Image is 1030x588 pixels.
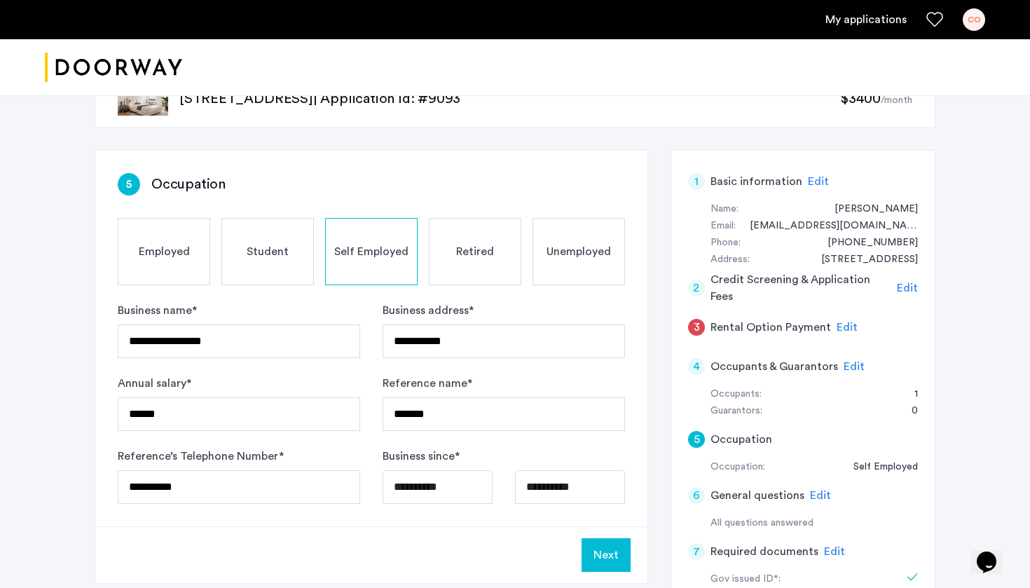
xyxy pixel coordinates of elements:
[810,490,831,501] span: Edit
[710,271,892,305] h5: Credit Screening & Application Fees
[840,92,881,106] span: $3400
[897,282,918,294] span: Edit
[824,546,845,557] span: Edit
[736,218,918,235] div: ottcarly724@gmail.com
[710,201,739,218] div: Name:
[710,431,772,448] h5: Occupation
[688,543,705,560] div: 7
[118,302,197,319] label: Business name *
[813,235,918,252] div: +15127123324
[179,89,840,109] p: [STREET_ADDRESS] | Application Id: #9093
[383,302,474,319] label: Business address *
[688,280,705,296] div: 2
[837,322,858,333] span: Edit
[582,538,631,572] button: Next
[926,11,943,28] a: Favorites
[825,11,907,28] a: My application
[808,176,829,187] span: Edit
[807,252,918,268] div: 167 Waverly Avenue, #1
[151,175,226,194] h3: Occupation
[688,358,705,375] div: 4
[710,487,804,504] h5: General questions
[45,41,182,94] img: logo
[139,243,190,260] span: Employed
[710,252,750,268] div: Address:
[710,218,736,235] div: Email:
[688,487,705,504] div: 6
[118,448,284,465] label: Reference’s Telephone Number *
[118,173,140,196] div: 5
[383,375,472,392] label: Reference name *
[383,470,493,504] input: Available date
[710,543,818,560] h5: Required documents
[710,459,765,476] div: Occupation:
[839,459,918,476] div: Self Employed
[547,243,611,260] span: Unemployed
[881,95,912,105] sub: /month
[844,361,865,372] span: Edit
[710,358,838,375] h5: Occupants & Guarantors
[710,515,918,532] div: All questions answered
[688,319,705,336] div: 3
[900,386,918,403] div: 1
[710,173,802,190] h5: Basic information
[710,235,741,252] div: Phone:
[118,375,191,392] label: Annual salary *
[383,448,460,465] label: Business since *
[456,243,494,260] span: Retired
[963,8,985,31] div: CO
[247,243,289,260] span: Student
[710,403,762,420] div: Guarantors:
[820,201,918,218] div: Carly Ott
[118,82,168,116] img: apartment
[710,386,762,403] div: Occupants:
[515,470,625,504] input: Available date
[688,431,705,448] div: 5
[710,319,831,336] h5: Rental Option Payment
[688,173,705,190] div: 1
[710,571,887,588] div: Gov issued ID*:
[45,41,182,94] a: Cazamio logo
[971,532,1016,574] iframe: chat widget
[334,243,408,260] span: Self Employed
[898,403,918,420] div: 0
